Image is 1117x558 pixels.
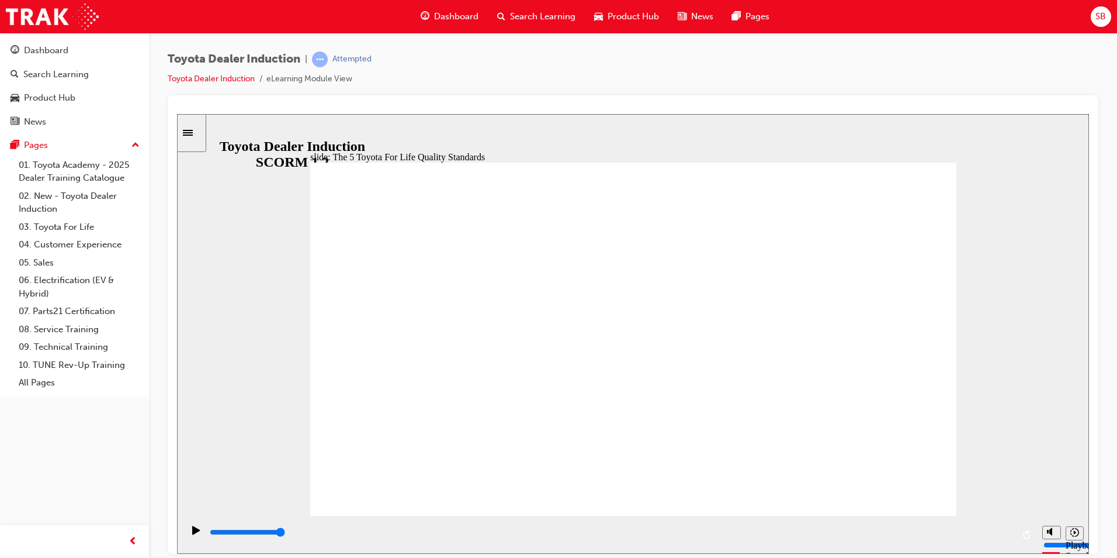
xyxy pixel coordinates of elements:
[889,412,907,426] button: Playback speed
[421,9,429,24] span: guage-icon
[14,156,144,187] a: 01. Toyota Academy - 2025 Dealer Training Catalogue
[131,138,140,153] span: up-icon
[11,46,19,56] span: guage-icon
[6,4,99,30] img: Trak
[5,135,144,156] button: Pages
[312,51,328,67] span: learningRecordVerb_ATTEMPT-icon
[14,271,144,302] a: 06. Electrification (EV & Hybrid)
[33,414,108,423] input: slide progress
[6,411,26,431] button: Play (Ctrl+Alt+P)
[14,187,144,218] a: 02. New - Toyota Dealer Induction
[23,68,89,81] div: Search Learning
[5,40,144,61] a: Dashboard
[305,53,307,66] span: |
[168,74,255,84] a: Toyota Dealer Induction
[24,44,68,57] div: Dashboard
[434,10,478,23] span: Dashboard
[889,426,906,447] div: Playback Speed
[668,5,723,29] a: news-iconNews
[6,402,859,440] div: playback controls
[14,218,144,236] a: 03. Toyota For Life
[14,321,144,339] a: 08. Service Training
[678,9,686,24] span: news-icon
[332,54,372,65] div: Attempted
[11,70,19,80] span: search-icon
[14,356,144,374] a: 10. TUNE Rev-Up Training
[129,535,137,549] span: prev-icon
[14,338,144,356] a: 09. Technical Training
[14,374,144,392] a: All Pages
[866,426,942,436] input: volume
[14,302,144,321] a: 07. Parts21 Certification
[5,37,144,135] button: DashboardSearch LearningProduct HubNews
[5,111,144,133] a: News
[723,5,779,29] a: pages-iconPages
[865,412,884,425] button: Mute (Ctrl+Alt+M)
[168,53,300,66] span: Toyota Dealer Induction
[14,254,144,272] a: 05. Sales
[842,412,859,430] button: Replay (Ctrl+Alt+R)
[11,140,19,151] span: pages-icon
[1095,10,1106,23] span: SB
[5,64,144,85] a: Search Learning
[608,10,659,23] span: Product Hub
[510,10,575,23] span: Search Learning
[745,10,769,23] span: Pages
[24,139,48,152] div: Pages
[11,93,19,104] span: car-icon
[11,117,19,128] span: news-icon
[24,91,75,105] div: Product Hub
[691,10,713,23] span: News
[411,5,488,29] a: guage-iconDashboard
[585,5,668,29] a: car-iconProduct Hub
[1091,6,1111,27] button: SB
[732,9,741,24] span: pages-icon
[266,73,352,86] li: eLearning Module View
[594,9,603,24] span: car-icon
[24,115,46,129] div: News
[859,402,906,440] div: misc controls
[5,87,144,109] a: Product Hub
[14,236,144,254] a: 04. Customer Experience
[497,9,505,24] span: search-icon
[488,5,585,29] a: search-iconSearch Learning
